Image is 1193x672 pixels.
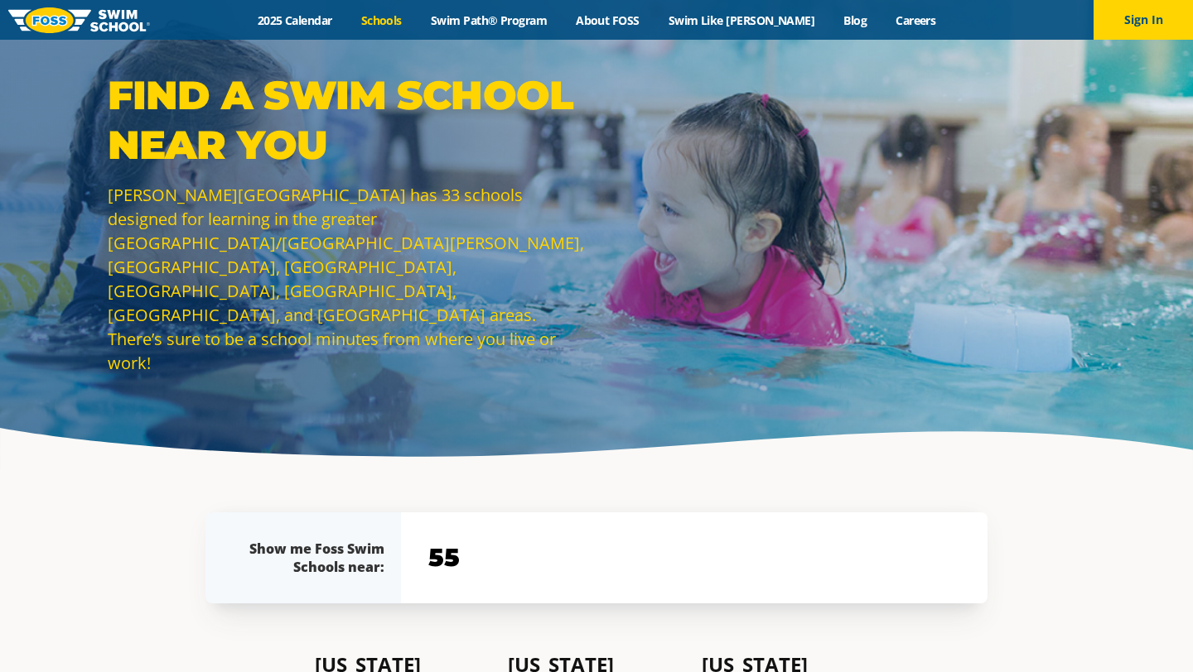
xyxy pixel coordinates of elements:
a: Schools [346,12,416,28]
a: Swim Path® Program [416,12,561,28]
a: About FOSS [562,12,654,28]
a: Careers [881,12,950,28]
a: 2025 Calendar [243,12,346,28]
a: Blog [829,12,881,28]
div: Show me Foss Swim Schools near: [239,540,384,576]
a: Swim Like [PERSON_NAME] [654,12,829,28]
img: FOSS Swim School Logo [8,7,150,33]
p: Find a Swim School Near You [108,70,588,170]
input: YOUR ZIP CODE [424,534,964,582]
p: [PERSON_NAME][GEOGRAPHIC_DATA] has 33 schools designed for learning in the greater [GEOGRAPHIC_DA... [108,183,588,375]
